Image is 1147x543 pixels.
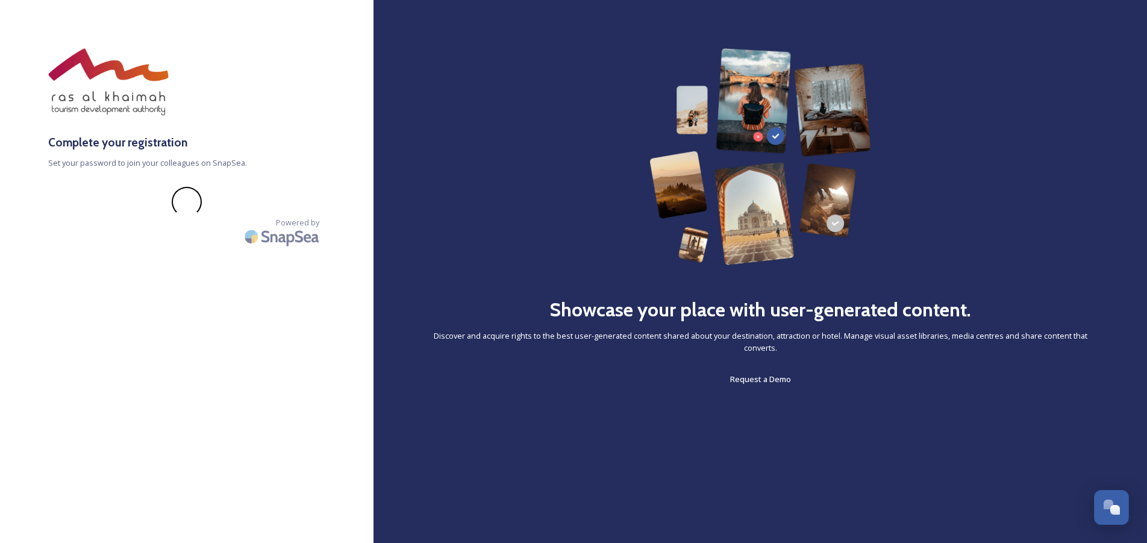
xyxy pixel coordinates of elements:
[1094,490,1129,525] button: Open Chat
[48,48,169,116] img: raktda_eng_new-stacked-logo_rgb.png
[730,372,791,386] a: Request a Demo
[649,48,871,265] img: 63b42ca75bacad526042e722_Group%20154-p-800.png
[276,217,319,228] span: Powered by
[48,157,325,169] span: Set your password to join your colleagues on SnapSea.
[241,222,325,251] img: SnapSea Logo
[422,330,1099,353] span: Discover and acquire rights to the best user-generated content shared about your destination, att...
[549,295,971,324] h2: Showcase your place with user-generated content.
[48,134,325,151] h3: Complete your registration
[730,374,791,384] span: Request a Demo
